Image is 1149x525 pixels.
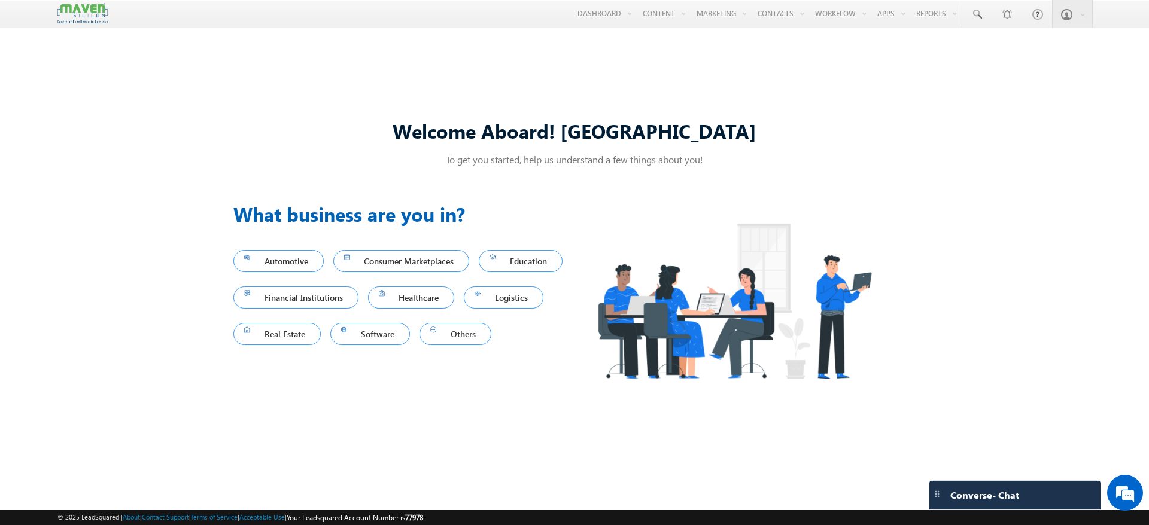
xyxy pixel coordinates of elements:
[123,513,140,521] a: About
[62,63,201,78] div: Leave a message
[490,253,552,269] span: Education
[233,200,574,228] h3: What business are you in?
[287,513,423,522] span: Your Leadsquared Account Number is
[475,289,533,306] span: Logistics
[191,513,238,521] a: Terms of Service
[57,512,423,523] span: © 2025 LeadSquared | | | | |
[233,153,916,166] p: To get you started, help us understand a few things about you!
[430,326,481,342] span: Others
[196,6,225,35] div: Minimize live chat window
[142,513,189,521] a: Contact Support
[405,513,423,522] span: 77978
[57,3,108,24] img: Custom Logo
[574,200,894,402] img: Industry.png
[239,513,285,521] a: Acceptable Use
[244,253,313,269] span: Automotive
[341,326,400,342] span: Software
[244,289,348,306] span: Financial Institutions
[344,253,459,269] span: Consumer Marketplaces
[16,111,218,358] textarea: Type your message and click 'Submit'
[950,490,1019,500] span: Converse - Chat
[244,326,310,342] span: Real Estate
[233,118,916,144] div: Welcome Aboard! [GEOGRAPHIC_DATA]
[175,368,217,384] em: Submit
[932,489,942,499] img: carter-drag
[20,63,50,78] img: d_60004797649_company_0_60004797649
[379,289,444,306] span: Healthcare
